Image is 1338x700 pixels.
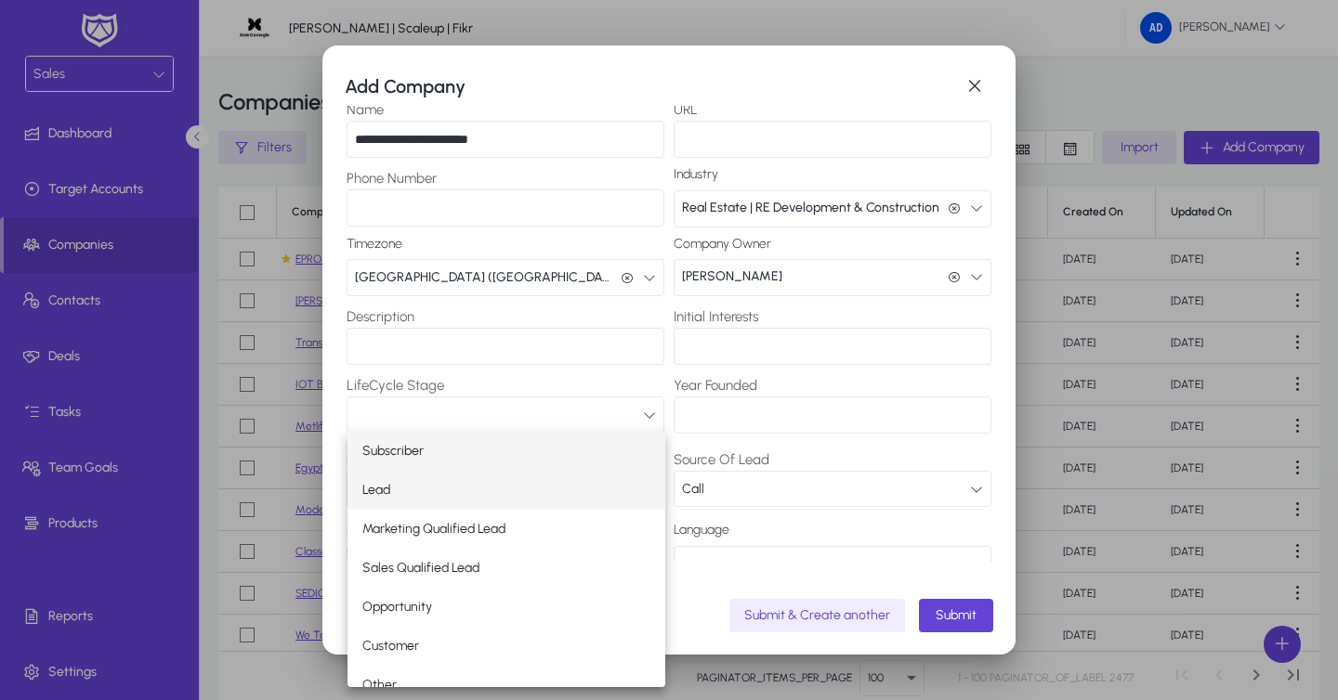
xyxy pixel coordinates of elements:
[362,674,397,696] span: Other
[362,518,505,540] span: Marketing Qualified Lead
[362,596,432,618] span: Opportunity
[362,557,479,579] span: Sales Qualified Lead
[362,479,390,501] span: Lead
[362,635,419,657] span: Customer
[362,440,424,462] span: Subscriber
